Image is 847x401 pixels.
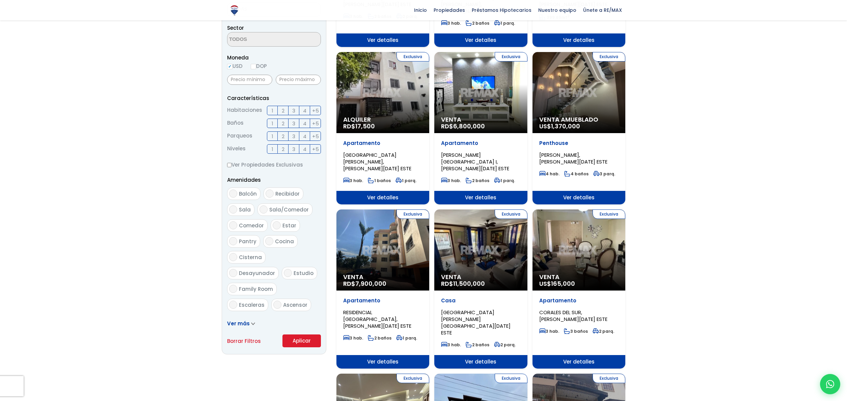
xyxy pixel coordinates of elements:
[593,52,625,61] span: Exclusiva
[282,106,284,115] span: 2
[551,279,575,288] span: 165,000
[494,20,515,26] span: 1 parq.
[227,320,250,327] span: Ver más
[368,178,391,183] span: 1 baños
[343,178,363,183] span: 3 hab.
[269,206,309,213] span: Sala/Comedor
[466,20,489,26] span: 2 baños
[532,355,625,369] span: Ver detalles
[229,301,237,309] input: Escaleras
[397,374,429,383] span: Exclusiva
[441,178,461,183] span: 3 hab.
[539,140,619,147] p: Penthouse
[276,75,321,85] input: Precio máximo
[227,163,231,167] input: Ver Propiedades Exclusivas
[441,151,509,172] span: [PERSON_NAME][GEOGRAPHIC_DATA] I, [PERSON_NAME][DATE] ESTE
[229,253,237,261] input: Cisterna
[453,279,485,288] span: 11,500,000
[441,309,511,336] span: [GEOGRAPHIC_DATA][PERSON_NAME][GEOGRAPHIC_DATA][DATE] ESTE
[539,151,607,165] span: [PERSON_NAME], [PERSON_NAME][DATE] ESTE
[272,145,273,153] span: 1
[495,209,527,219] span: Exclusiva
[227,62,243,70] label: USD
[593,209,625,219] span: Exclusiva
[397,52,429,61] span: Exclusiva
[229,237,237,245] input: Pantry
[468,5,535,15] span: Préstamos Hipotecarios
[282,222,296,229] span: Estar
[539,274,619,280] span: Venta
[292,145,295,153] span: 3
[336,191,429,204] span: Ver detalles
[355,122,375,130] span: 17,500
[564,171,589,177] span: 4 baños
[292,119,295,128] span: 3
[227,24,244,31] span: Sector
[227,53,321,62] span: Moneda
[239,301,265,308] span: Escaleras
[312,119,319,128] span: +5
[251,64,256,69] input: DOP
[227,176,321,184] p: Amenidades
[239,222,264,229] span: Comedor
[395,178,416,183] span: 1 parq.
[228,4,240,16] img: Logo de REMAX
[441,116,520,123] span: Venta
[227,320,255,327] a: Ver más
[343,279,386,288] span: RD$
[539,309,607,323] span: CORALES DEL SUR, [PERSON_NAME][DATE] ESTE
[229,285,237,293] input: Family Room
[239,254,262,261] span: Cisterna
[292,106,295,115] span: 3
[282,132,284,141] span: 2
[266,190,274,198] input: Recibidor
[259,205,268,214] input: Sala/Comedor
[336,209,429,369] a: Exclusiva Venta RD$7,900,000 Apartamento RESIDENCIAL [GEOGRAPHIC_DATA], [PERSON_NAME][DATE] ESTE ...
[430,5,468,15] span: Propiedades
[539,122,580,130] span: US$
[396,335,417,341] span: 1 parq.
[227,106,262,115] span: Habitaciones
[593,171,615,177] span: 3 parq.
[227,144,246,154] span: Niveles
[466,342,489,348] span: 2 baños
[275,238,294,245] span: Cocina
[283,301,307,308] span: Ascensor
[564,328,588,334] span: 3 baños
[312,145,319,153] span: +5
[441,297,520,304] p: Casa
[495,52,527,61] span: Exclusiva
[434,355,527,369] span: Ver detalles
[292,132,295,141] span: 3
[593,328,614,334] span: 2 parq.
[229,190,237,198] input: Balcón
[239,190,257,197] span: Balcón
[441,20,461,26] span: 3 hab.
[355,279,386,288] span: 7,900,000
[227,75,272,85] input: Precio mínimo
[551,122,580,130] span: 1,370,000
[273,301,281,309] input: Ascensor
[368,335,391,341] span: 2 baños
[294,270,313,277] span: Estudio
[532,33,625,47] span: Ver detalles
[272,132,273,141] span: 1
[539,328,559,334] span: 3 hab.
[227,160,321,169] label: Ver Propiedades Exclusivas
[343,274,422,280] span: Venta
[441,274,520,280] span: Venta
[441,279,485,288] span: RD$
[239,270,275,277] span: Desayunador
[434,33,527,47] span: Ver detalles
[441,140,520,147] p: Apartamento
[343,122,375,130] span: RD$
[227,94,321,102] p: Características
[229,221,237,229] input: Comedor
[282,334,321,347] button: Aplicar
[312,132,319,141] span: +5
[227,337,261,345] a: Borrar Filtros
[580,5,625,15] span: Únete a RE/MAX
[303,145,306,153] span: 4
[532,209,625,369] a: Exclusiva Venta US$165,000 Apartamento CORALES DEL SUR, [PERSON_NAME][DATE] ESTE 3 hab. 3 baños 2...
[239,238,256,245] span: Pantry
